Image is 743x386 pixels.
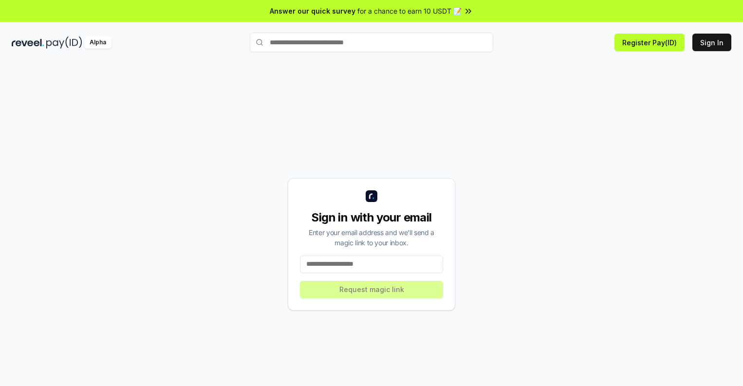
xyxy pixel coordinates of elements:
button: Sign In [692,34,731,51]
div: Alpha [84,37,111,49]
div: Enter your email address and we’ll send a magic link to your inbox. [300,227,443,248]
button: Register Pay(ID) [614,34,685,51]
img: pay_id [46,37,82,49]
img: reveel_dark [12,37,44,49]
div: Sign in with your email [300,210,443,225]
span: for a chance to earn 10 USDT 📝 [357,6,462,16]
span: Answer our quick survey [270,6,355,16]
img: logo_small [366,190,377,202]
